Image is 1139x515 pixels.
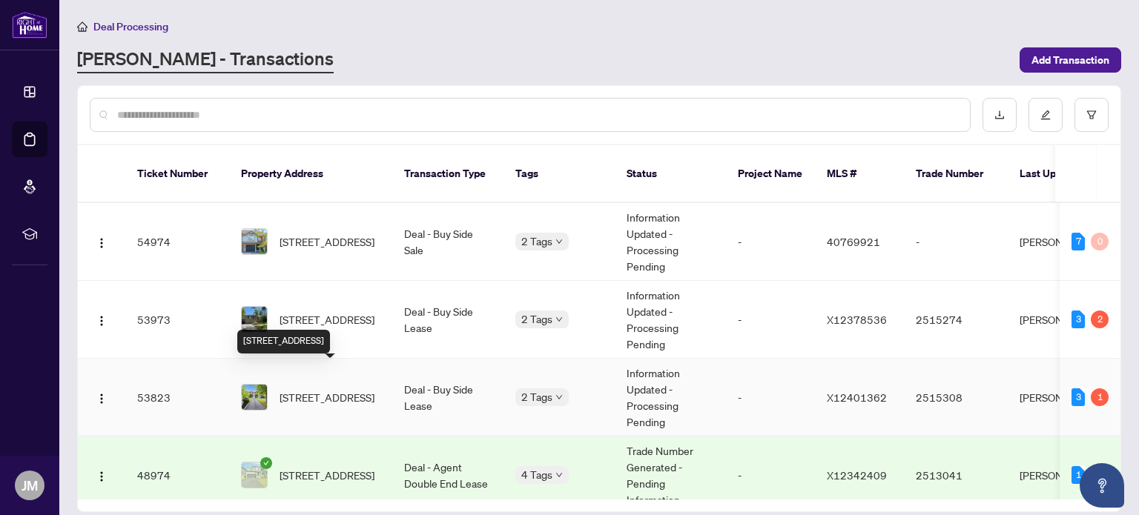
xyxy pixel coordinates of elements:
span: [STREET_ADDRESS] [280,233,374,250]
span: down [555,238,563,245]
img: Logo [96,237,108,249]
span: X12342409 [827,468,887,482]
span: Add Transaction [1031,48,1109,72]
span: down [555,393,563,401]
button: Logo [90,230,113,253]
td: Deal - Buy Side Sale [392,203,504,281]
span: download [994,110,1005,120]
div: 3 [1072,310,1085,328]
td: 48974 [125,436,229,514]
td: 2515308 [904,359,1008,436]
td: 2513041 [904,436,1008,514]
td: Trade Number Generated - Pending Information [615,436,726,514]
button: filter [1074,98,1109,132]
span: 40769921 [827,235,880,248]
div: 3 [1072,388,1085,406]
span: X12378536 [827,313,887,326]
th: Trade Number [904,145,1008,203]
th: Property Address [229,145,392,203]
td: - [726,281,815,359]
span: down [555,316,563,323]
span: JM [22,475,38,496]
a: [PERSON_NAME] - Transactions [77,47,334,73]
span: Deal Processing [93,20,168,33]
span: [STREET_ADDRESS] [280,311,374,328]
th: Ticket Number [125,145,229,203]
button: Logo [90,463,113,487]
span: 2 Tags [521,388,552,405]
td: - [726,436,815,514]
span: 2 Tags [521,233,552,250]
div: [STREET_ADDRESS] [237,330,330,353]
span: [STREET_ADDRESS] [280,389,374,405]
td: 53973 [125,281,229,359]
td: Deal - Buy Side Lease [392,359,504,436]
td: Information Updated - Processing Pending [615,203,726,281]
span: [STREET_ADDRESS] [280,467,374,483]
button: Open asap [1080,463,1124,508]
td: - [726,203,815,281]
img: Logo [96,471,108,482]
div: 1 [1091,388,1109,406]
td: 2515274 [904,281,1008,359]
td: [PERSON_NAME] [1008,203,1119,281]
img: Logo [96,315,108,327]
div: 0 [1091,233,1109,250]
img: Logo [96,393,108,405]
td: - [726,359,815,436]
th: Last Updated By [1008,145,1119,203]
td: - [904,203,1008,281]
span: edit [1040,110,1051,120]
button: Logo [90,308,113,331]
th: MLS # [815,145,904,203]
td: Information Updated - Processing Pending [615,281,726,359]
div: 7 [1072,233,1085,250]
th: Transaction Type [392,145,504,203]
img: thumbnail-img [242,307,267,332]
span: filter [1086,110,1097,120]
div: 1 [1072,466,1085,484]
img: logo [12,11,47,39]
th: Status [615,145,726,203]
th: Tags [504,145,615,203]
span: down [555,471,563,479]
span: home [77,21,88,32]
td: [PERSON_NAME] [1008,436,1119,514]
img: thumbnail-img [242,229,267,254]
td: Deal - Agent Double End Lease [392,436,504,514]
th: Project Name [726,145,815,203]
td: [PERSON_NAME] [1008,359,1119,436]
span: check-circle [260,457,272,469]
td: 54974 [125,203,229,281]
span: 2 Tags [521,310,552,328]
td: Deal - Buy Side Lease [392,281,504,359]
button: download [983,98,1017,132]
span: 4 Tags [521,466,552,483]
img: thumbnail-img [242,462,267,488]
button: edit [1029,98,1063,132]
button: Logo [90,385,113,409]
td: 53823 [125,359,229,436]
span: X12401362 [827,391,887,404]
td: Information Updated - Processing Pending [615,359,726,436]
td: [PERSON_NAME] [1008,281,1119,359]
img: thumbnail-img [242,385,267,410]
button: Add Transaction [1020,47,1121,73]
div: 2 [1091,310,1109,328]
